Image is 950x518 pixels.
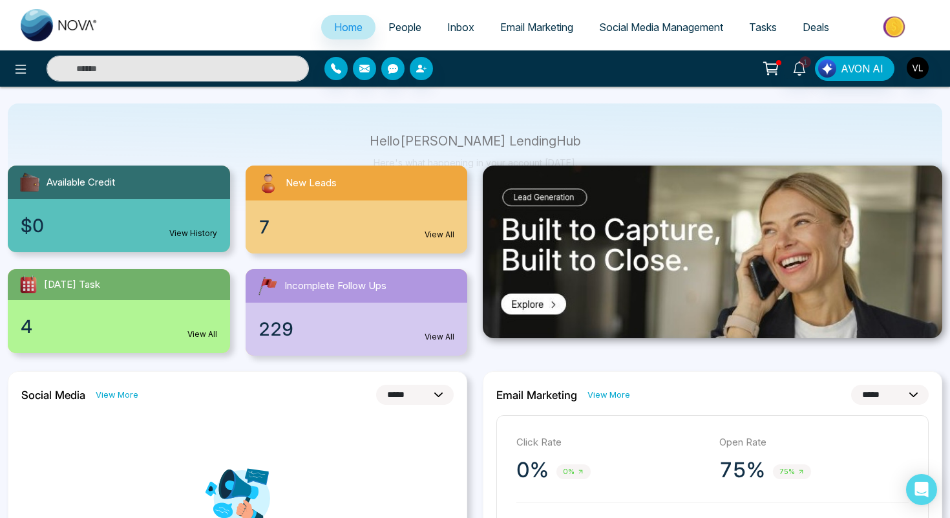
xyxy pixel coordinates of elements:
[21,9,98,41] img: Nova CRM Logo
[483,166,942,338] img: .
[516,435,706,450] p: Click Rate
[500,21,573,34] span: Email Marketing
[516,457,549,483] p: 0%
[719,457,765,483] p: 75%
[425,331,454,343] a: View All
[238,269,476,356] a: Incomplete Follow Ups229View All
[187,329,217,340] a: View All
[818,59,836,78] img: Lead Flow
[425,229,454,241] a: View All
[784,56,815,79] a: 1
[906,474,937,505] div: Open Intercom Messenger
[803,21,829,34] span: Deals
[736,15,790,39] a: Tasks
[284,279,386,294] span: Incomplete Follow Ups
[44,277,100,292] span: [DATE] Task
[259,213,270,241] span: 7
[21,212,44,239] span: $0
[238,166,476,254] a: New Leads7View All
[259,316,293,343] span: 229
[388,21,421,34] span: People
[841,61,883,76] span: AVON AI
[719,435,909,450] p: Open Rate
[21,313,32,340] span: 4
[286,176,337,191] span: New Leads
[321,15,375,39] a: Home
[169,228,217,239] a: View History
[587,389,630,401] a: View More
[18,274,39,295] img: todayTask.svg
[256,274,279,297] img: followUps.svg
[47,175,115,190] span: Available Credit
[256,171,280,195] img: newLeads.svg
[749,21,777,34] span: Tasks
[487,15,586,39] a: Email Marketing
[447,21,474,34] span: Inbox
[773,464,811,479] span: 75%
[434,15,487,39] a: Inbox
[849,12,942,41] img: Market-place.gif
[496,389,577,402] h2: Email Marketing
[790,15,842,39] a: Deals
[370,136,581,147] p: Hello [PERSON_NAME] LendingHub
[599,21,723,34] span: Social Media Management
[799,56,811,68] span: 1
[375,15,434,39] a: People
[334,21,363,34] span: Home
[96,389,138,401] a: View More
[815,56,894,81] button: AVON AI
[18,171,41,194] img: availableCredit.svg
[21,389,85,402] h2: Social Media
[556,464,591,479] span: 0%
[586,15,736,39] a: Social Media Management
[907,57,929,79] img: User Avatar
